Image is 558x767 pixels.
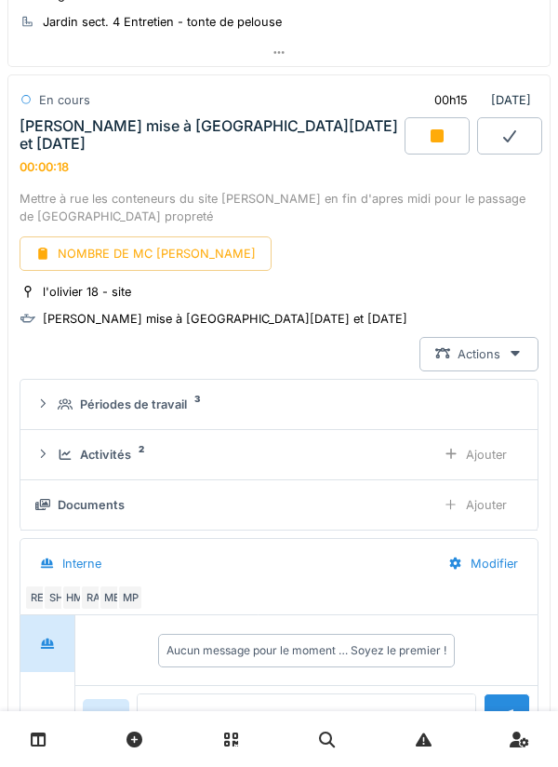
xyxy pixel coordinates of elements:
div: Actions [419,337,538,371]
div: MP [117,585,143,611]
div: 00h15 [434,91,468,109]
div: SH [43,585,69,611]
div: ME [99,585,125,611]
div: Modifier [432,546,534,581]
div: Périodes de travail [80,396,187,413]
div: HM [61,585,87,611]
div: RE [24,585,50,611]
div: 00:00:18 [20,160,69,174]
div: RA [80,585,106,611]
div: l'olivier 18 - site [43,283,131,301]
div: Jardin sect. 4 Entretien - tonte de pelouse [43,13,282,31]
div: [PERSON_NAME] mise à [GEOGRAPHIC_DATA][DATE] et [DATE] [43,310,407,328]
div: Mettre à rue les conteneurs du site [PERSON_NAME] en fin d'apres midi pour le passage de [GEOGRAP... [20,190,538,225]
summary: Activités2Ajouter [28,437,530,472]
div: [PERSON_NAME] mise à [GEOGRAPHIC_DATA][DATE] et [DATE] [20,117,401,153]
div: Activités [80,446,131,464]
div: Ajouter [428,488,523,522]
div: NOMBRE DE MC [PERSON_NAME] [20,236,272,271]
div: Interne [62,555,101,572]
summary: DocumentsAjouter [28,488,530,522]
div: En cours [39,91,90,109]
div: Ajouter [428,437,523,472]
div: [DATE] [418,83,538,117]
div: Aucun message pour le moment … Soyez le premier ! [166,642,446,659]
summary: Périodes de travail3 [28,387,530,422]
div: Documents [58,496,125,514]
